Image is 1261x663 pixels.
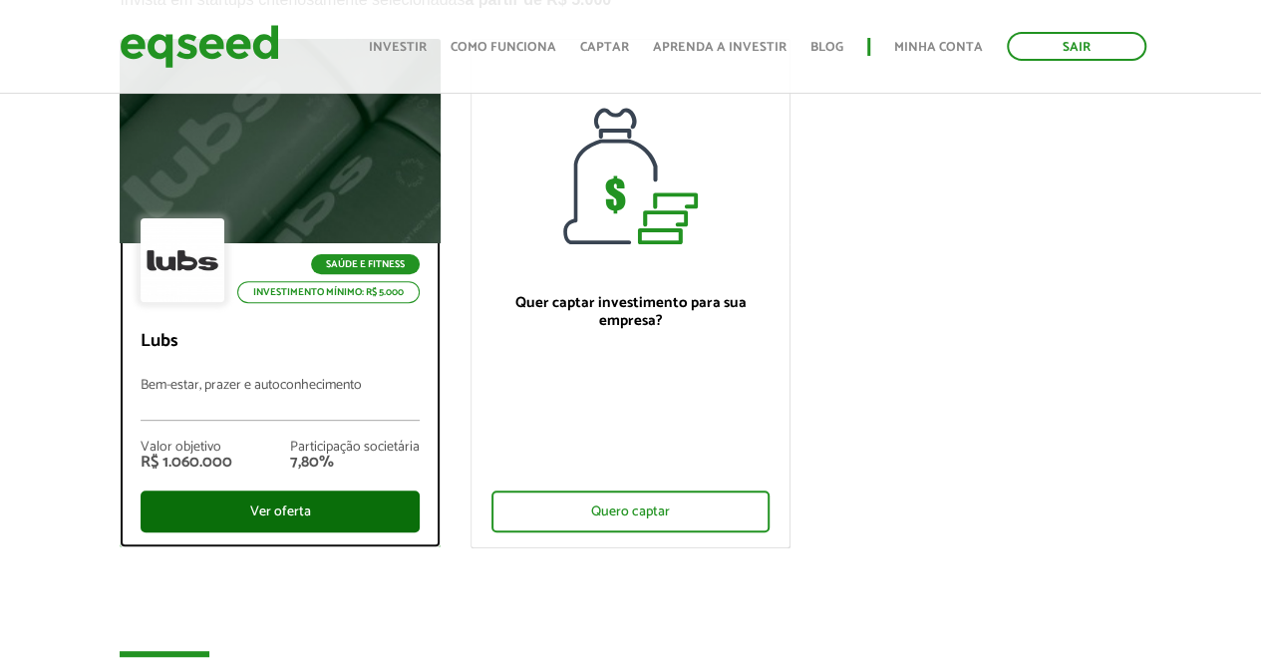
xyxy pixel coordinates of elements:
a: Quer captar investimento para sua empresa? Quero captar [471,39,790,548]
a: Aprenda a investir [653,41,787,54]
p: Saúde e Fitness [311,254,420,274]
a: Blog [810,41,843,54]
p: Investimento mínimo: R$ 5.000 [237,281,420,303]
a: Saúde e Fitness Investimento mínimo: R$ 5.000 Lubs Bem-estar, prazer e autoconhecimento Valor obj... [120,39,440,547]
div: Quero captar [491,491,770,532]
a: Como funciona [451,41,556,54]
p: Lubs [141,331,419,353]
p: Bem-estar, prazer e autoconhecimento [141,378,419,421]
div: Participação societária [290,441,420,455]
a: Minha conta [894,41,983,54]
p: Quer captar investimento para sua empresa? [491,294,770,330]
a: Captar [580,41,629,54]
div: 7,80% [290,455,420,471]
a: Investir [369,41,427,54]
div: R$ 1.060.000 [141,455,232,471]
a: Sair [1007,32,1146,61]
img: EqSeed [120,20,279,73]
div: Valor objetivo [141,441,232,455]
div: Ver oferta [141,491,419,532]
